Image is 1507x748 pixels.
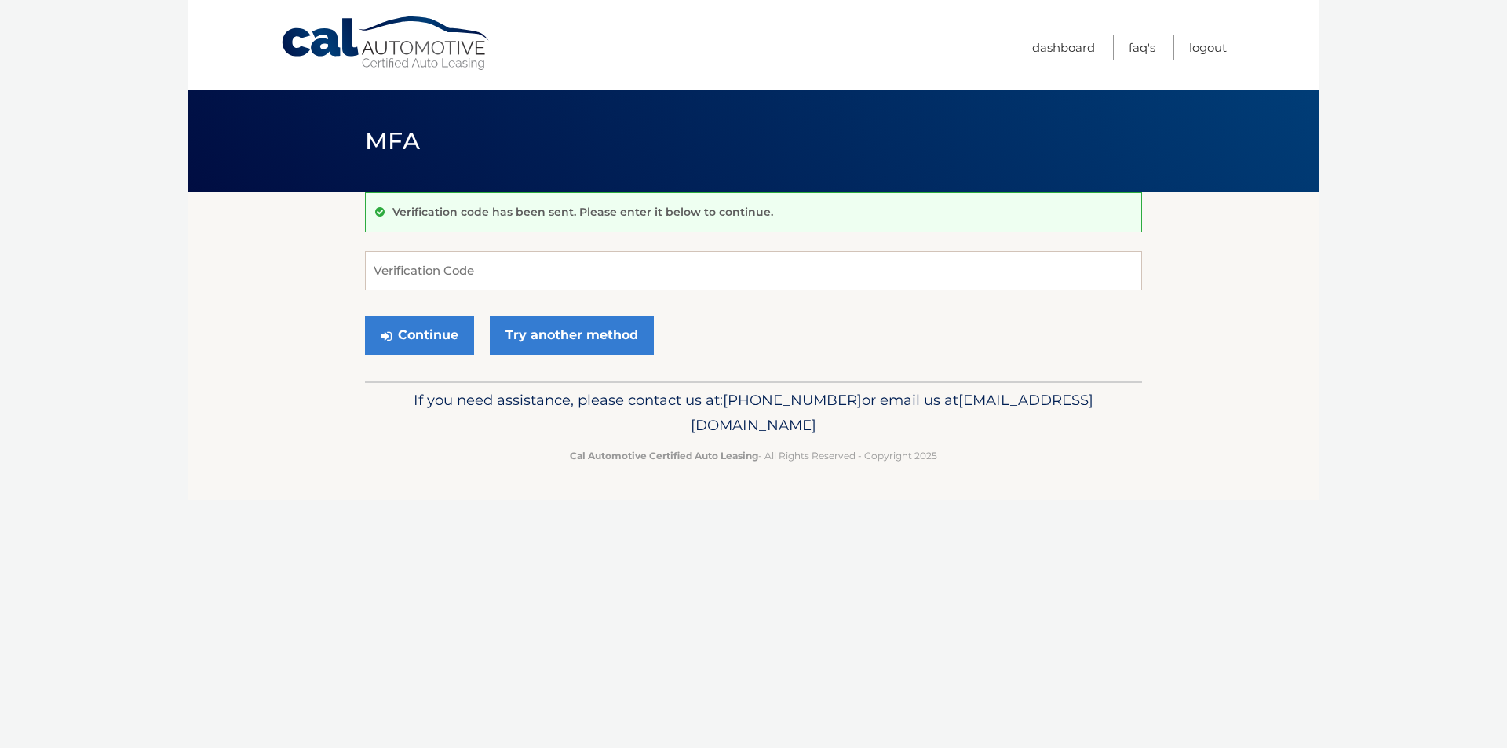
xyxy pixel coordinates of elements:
input: Verification Code [365,251,1142,290]
a: Cal Automotive [280,16,492,71]
strong: Cal Automotive Certified Auto Leasing [570,450,758,462]
p: If you need assistance, please contact us at: or email us at [375,388,1132,438]
p: Verification code has been sent. Please enter it below to continue. [392,205,773,219]
a: Dashboard [1032,35,1095,60]
span: [PHONE_NUMBER] [723,391,862,409]
p: - All Rights Reserved - Copyright 2025 [375,447,1132,464]
a: Logout [1189,35,1227,60]
span: MFA [365,126,420,155]
a: Try another method [490,316,654,355]
span: [EMAIL_ADDRESS][DOMAIN_NAME] [691,391,1093,434]
a: FAQ's [1129,35,1155,60]
button: Continue [365,316,474,355]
